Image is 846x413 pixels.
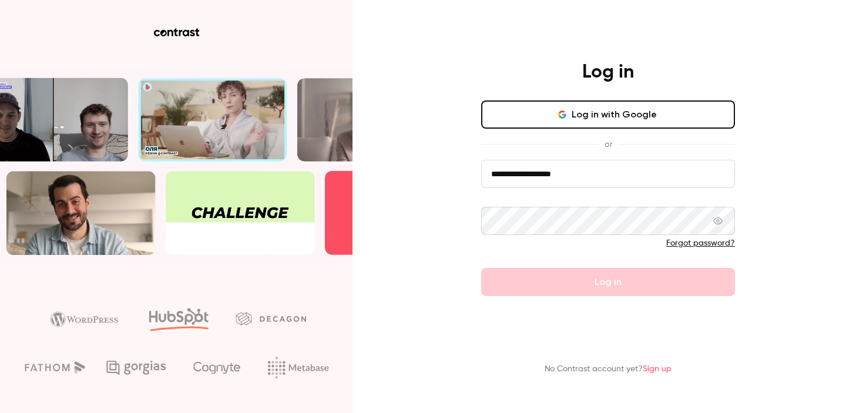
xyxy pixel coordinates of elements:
[481,100,735,129] button: Log in with Google
[666,239,735,247] a: Forgot password?
[236,312,306,325] img: decagon
[582,61,634,84] h4: Log in
[545,363,672,375] p: No Contrast account yet?
[599,138,618,150] span: or
[643,365,672,373] a: Sign up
